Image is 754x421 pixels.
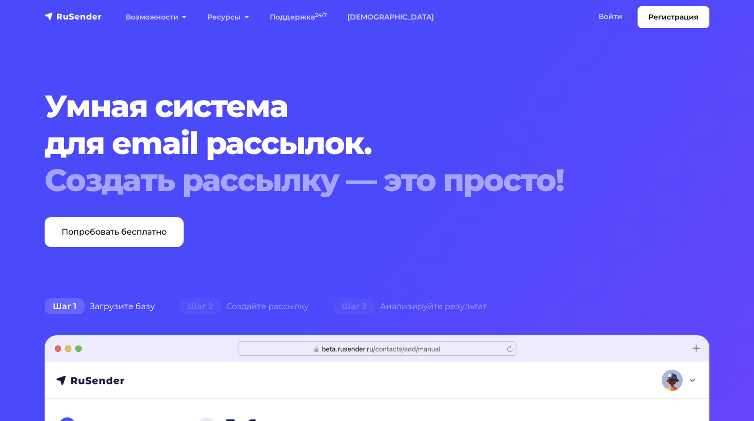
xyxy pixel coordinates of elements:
[337,7,444,28] a: [DEMOGRAPHIC_DATA]
[333,298,375,315] span: Шаг 3
[45,11,102,22] img: RuSender
[45,88,653,199] h1: Умная система для email рассылок.
[321,296,499,317] div: Анализируйте результат
[32,296,167,317] div: Загрузите базу
[180,298,221,315] span: Шаг 2
[115,7,197,28] a: Возможности
[315,12,327,18] sup: 24/7
[588,6,632,27] a: Войти
[260,7,337,28] a: Поддержка24/7
[197,7,259,28] a: Ресурсы
[638,6,709,28] a: Регистрация
[45,298,85,315] span: Шаг 1
[45,217,184,247] a: Попробовать бесплатно
[45,162,653,199] div: Создать рассылку — это просто!
[167,296,321,317] div: Создайте рассылку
